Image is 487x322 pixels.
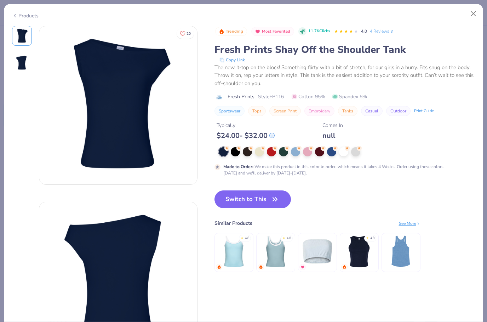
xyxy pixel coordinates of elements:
[39,26,197,184] img: Front
[13,27,30,44] img: Front
[287,236,291,241] div: 4.8
[214,94,224,100] img: brand logo
[214,106,245,116] button: Sportswear
[219,29,224,34] img: Trending sort
[214,63,475,88] div: The new it-top on the block! Something flirty with a bit of stretch, for our girls in a hurry. Fi...
[414,108,434,114] div: Print Guide
[214,43,475,56] div: Fresh Prints Shay Off the Shoulder Tank
[262,29,290,33] span: Most Favorited
[334,26,358,37] div: 4.0 Stars
[308,28,330,34] span: 11.7K Clicks
[366,236,369,239] div: ★
[386,106,411,116] button: Outdoor
[255,29,260,34] img: Most Favorited sort
[248,106,266,116] button: Tops
[300,234,334,268] img: Fresh Prints Terry Bandeau
[269,106,301,116] button: Screen Print
[338,106,357,116] button: Tanks
[322,131,343,140] div: null
[304,106,334,116] button: Embroidery
[361,106,383,116] button: Casual
[259,234,292,268] img: Fresh Prints Sunset Blvd Ribbed Scoop Tank Top
[12,12,39,20] div: Products
[241,236,243,239] div: ★
[292,93,325,100] span: Cotton 95%
[217,234,251,268] img: Fresh Prints Cali Camisole Top
[217,56,247,63] button: copy to clipboard
[223,163,444,176] div: We make this product in this color to order, which means it takes 4 Weeks. Order using these colo...
[342,234,376,268] img: Bella + Canvas Ladies' Micro Ribbed Racerback Tank
[223,164,253,170] strong: Made to Order :
[177,28,194,39] button: Like
[322,122,343,129] div: Comes In
[370,236,374,241] div: 4.8
[300,265,305,269] img: MostFav.gif
[251,27,294,36] button: Badge Button
[13,54,30,71] img: Back
[282,236,285,239] div: ★
[215,27,247,36] button: Badge Button
[384,234,418,268] img: Los Angeles Apparel Tri Blend Racerback Tank 3.7oz
[332,93,367,100] span: Spandex 5%
[217,122,275,129] div: Typically
[245,236,249,241] div: 4.8
[467,7,480,21] button: Close
[226,29,243,33] span: Trending
[214,220,252,227] div: Similar Products
[217,265,221,269] img: trending.gif
[214,190,291,208] button: Switch to This
[217,131,275,140] div: $ 24.00 - $ 32.00
[361,28,367,34] span: 4.0
[370,28,394,34] a: 4 Reviews
[228,93,254,100] span: Fresh Prints
[259,265,263,269] img: trending.gif
[258,93,284,100] span: Style FP116
[342,265,346,269] img: trending.gif
[399,220,420,227] div: See More
[187,32,191,35] span: 20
